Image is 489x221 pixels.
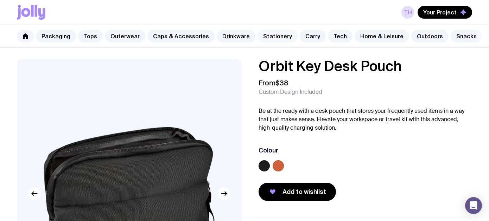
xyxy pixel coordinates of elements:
div: Open Intercom Messenger [465,197,482,214]
p: Be at the ready with a desk pouch that stores your frequently used items in a way that just makes... [259,107,472,132]
h3: Colour [259,146,278,155]
a: Snacks [451,30,482,43]
span: From [259,79,288,87]
a: Tops [78,30,103,43]
h1: Orbit Key Desk Pouch [259,59,472,73]
span: Your Project [423,9,457,16]
a: Home & Leisure [355,30,409,43]
button: Add to wishlist [259,183,336,201]
a: Outerwear [105,30,145,43]
a: TH [401,6,414,19]
a: Outdoors [411,30,449,43]
button: Your Project [418,6,472,19]
a: Packaging [36,30,76,43]
a: Caps & Accessories [147,30,215,43]
span: Add to wishlist [282,188,326,196]
span: Custom Design Included [259,89,322,96]
a: Tech [328,30,353,43]
a: Stationery [258,30,298,43]
a: Drinkware [217,30,255,43]
span: $38 [275,78,288,87]
a: Carry [300,30,326,43]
